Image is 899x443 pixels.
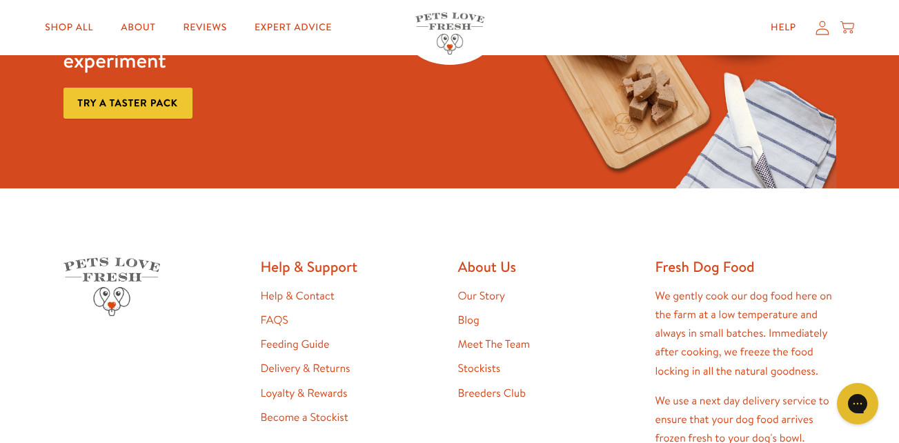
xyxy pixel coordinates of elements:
[63,20,379,74] h3: Dog food that isn't a chemistry experiment
[458,361,501,376] a: Stockists
[261,386,348,401] a: Loyalty & Rewards
[63,257,160,316] img: Pets Love Fresh
[34,14,104,41] a: Shop All
[458,313,480,328] a: Blog
[458,288,506,304] a: Our Story
[244,14,343,41] a: Expert Advice
[655,287,836,381] p: We gently cook our dog food here on the farm at a low temperature and always in small batches. Im...
[261,361,350,376] a: Delivery & Returns
[261,337,330,352] a: Feeding Guide
[172,14,237,41] a: Reviews
[655,257,836,276] h2: Fresh Dog Food
[458,386,526,401] a: Breeders Club
[63,88,192,119] a: Try a taster pack
[458,257,639,276] h2: About Us
[261,257,442,276] h2: Help & Support
[110,14,166,41] a: About
[415,12,484,55] img: Pets Love Fresh
[261,410,348,425] a: Become a Stockist
[261,288,335,304] a: Help & Contact
[261,313,288,328] a: FAQS
[760,14,807,41] a: Help
[458,337,530,352] a: Meet The Team
[830,378,885,429] iframe: Gorgias live chat messenger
